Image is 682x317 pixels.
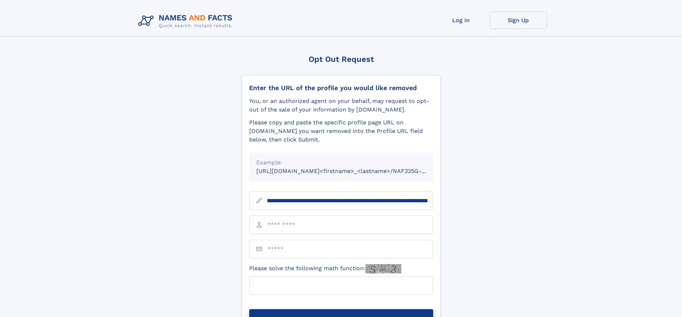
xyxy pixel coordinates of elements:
[490,11,547,29] a: Sign Up
[249,84,433,92] div: Enter the URL of the profile you would like removed
[249,97,433,114] div: You, or an authorized agent on your behalf, may request to opt-out of the sale of your informatio...
[256,158,426,167] div: Example:
[135,11,238,31] img: Logo Names and Facts
[256,168,447,174] small: [URL][DOMAIN_NAME]<firstname>_<lastname>/NAF325G-xxxxxxxx
[249,118,433,144] div: Please copy and paste the specific profile page URL on [DOMAIN_NAME] you want removed into the Pr...
[432,11,490,29] a: Log In
[242,55,441,64] div: Opt Out Request
[249,264,401,273] label: Please solve the following math function:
